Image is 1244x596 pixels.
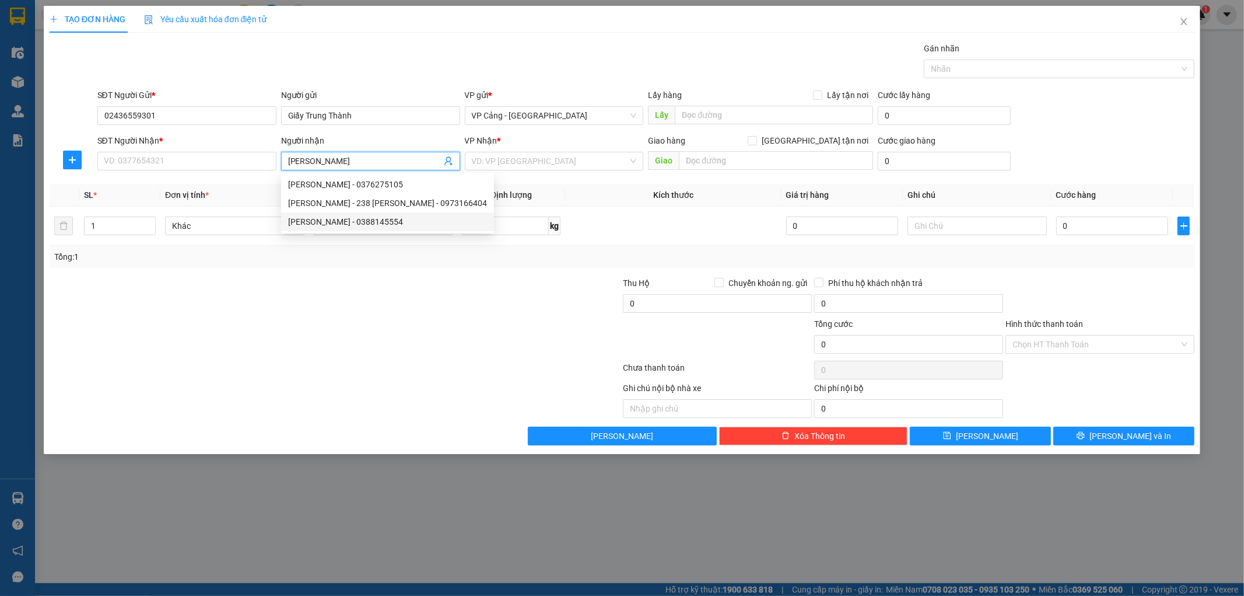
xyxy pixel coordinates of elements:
[50,15,125,24] span: TẠO ĐƠN HÀNG
[64,155,81,165] span: plus
[956,430,1018,442] span: [PERSON_NAME]
[878,136,935,145] label: Cước giao hàng
[281,194,494,212] div: Quỳnh Trang - 238 Duyên Hải - 0973166404
[907,217,1047,235] input: Ghi Chú
[786,190,829,200] span: Giá trị hàng
[288,215,487,228] div: [PERSON_NAME] - 0388145554
[878,106,1011,125] input: Cước lấy hàng
[824,277,927,290] span: Phí thu hộ khách nhận trả
[623,382,812,399] div: Ghi chú nội bộ nhà xe
[878,152,1011,170] input: Cước giao hàng
[822,89,873,102] span: Lấy tận nơi
[719,427,908,445] button: deleteXóa Thông tin
[622,361,814,382] div: Chưa thanh toán
[623,278,650,288] span: Thu Hộ
[782,431,790,441] span: delete
[1089,430,1171,442] span: [PERSON_NAME] và In
[648,151,679,170] span: Giao
[878,90,930,100] label: Cước lấy hàng
[910,427,1051,445] button: save[PERSON_NAME]
[1056,190,1096,200] span: Cước hàng
[814,382,1003,399] div: Chi phí nội bộ
[281,134,460,147] div: Người nhận
[172,217,297,235] span: Khác
[72,9,128,34] strong: VIỆT HIẾU LOGISTIC
[490,190,532,200] span: Định lượng
[288,197,487,210] div: [PERSON_NAME] - 238 [PERSON_NAME] - 0973166404
[653,190,693,200] span: Kích thước
[724,277,812,290] span: Chuyển khoản ng. gửi
[1178,217,1190,235] button: plus
[648,136,685,145] span: Giao hàng
[288,178,487,191] div: [PERSON_NAME] - 0376275105
[50,15,58,23] span: plus
[1179,17,1189,26] span: close
[69,64,119,82] strong: TĐ chuyển phát:
[465,136,497,145] span: VP Nhận
[591,430,653,442] span: [PERSON_NAME]
[814,319,853,329] span: Tổng cước
[943,431,951,441] span: save
[281,212,494,231] div: Quỳnh Trang - 0388145554
[281,175,494,194] div: Quỳnh Trang - 0376275105
[281,89,460,102] div: Người gửi
[472,107,637,124] span: VP Cảng - Hà Nội
[623,399,812,418] input: Nhập ghi chú
[786,217,898,235] input: 0
[6,30,51,75] img: logo
[528,427,717,445] button: [PERSON_NAME]
[648,90,682,100] span: Lấy hàng
[549,217,560,235] span: kg
[1053,427,1194,445] button: printer[PERSON_NAME] và In
[165,190,209,200] span: Đơn vị tính
[794,430,845,442] span: Xóa Thông tin
[444,156,453,166] span: user-add
[675,106,873,124] input: Dọc đường
[54,250,480,263] div: Tổng: 1
[757,134,873,147] span: [GEOGRAPHIC_DATA] tận nơi
[144,15,267,24] span: Yêu cầu xuất hóa đơn điện tử
[465,89,644,102] div: VP gửi
[84,190,93,200] span: SL
[97,134,276,147] div: SĐT Người Nhận
[1168,6,1200,39] button: Close
[80,74,131,92] strong: 02143888555, 0243777888
[1077,431,1085,441] span: printer
[679,151,873,170] input: Dọc đường
[97,89,276,102] div: SĐT Người Gửi
[147,57,216,69] span: BD1408250170
[1178,221,1190,231] span: plus
[1005,319,1083,329] label: Hình thức thanh toán
[144,15,153,25] img: icon
[903,184,1052,207] th: Ghi chú
[924,44,959,53] label: Gán nhãn
[54,217,73,235] button: delete
[71,37,129,62] strong: PHIẾU GỬI HÀNG
[648,106,675,124] span: Lấy
[63,151,82,169] button: plus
